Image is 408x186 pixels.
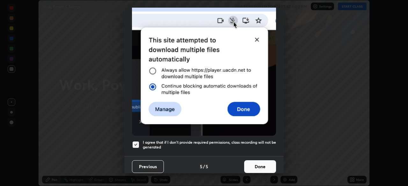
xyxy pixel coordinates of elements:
button: Previous [132,160,164,173]
h4: 5 [206,163,208,170]
h5: I agree that if I don't provide required permissions, class recording will not be generated [143,140,276,150]
h4: / [203,163,205,170]
h4: 5 [200,163,202,170]
button: Done [244,160,276,173]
